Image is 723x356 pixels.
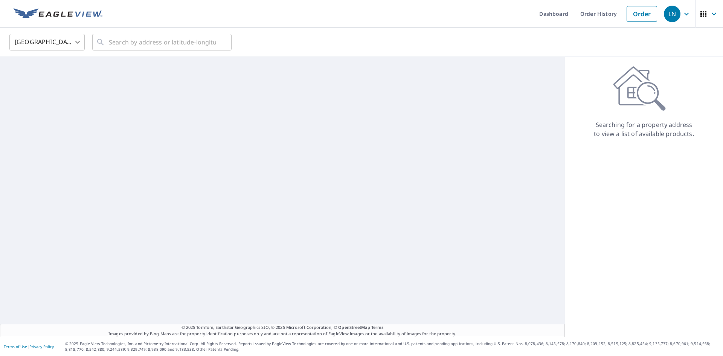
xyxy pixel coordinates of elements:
div: LN [664,6,680,22]
a: Order [627,6,657,22]
span: © 2025 TomTom, Earthstar Geographics SIO, © 2025 Microsoft Corporation, © [182,324,384,331]
div: [GEOGRAPHIC_DATA] [9,32,85,53]
input: Search by address or latitude-longitude [109,32,216,53]
a: Terms of Use [4,344,27,349]
a: Terms [371,324,384,330]
p: Searching for a property address to view a list of available products. [593,120,694,138]
a: Privacy Policy [29,344,54,349]
p: | [4,344,54,349]
p: © 2025 Eagle View Technologies, Inc. and Pictometry International Corp. All Rights Reserved. Repo... [65,341,719,352]
img: EV Logo [14,8,102,20]
a: OpenStreetMap [338,324,370,330]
